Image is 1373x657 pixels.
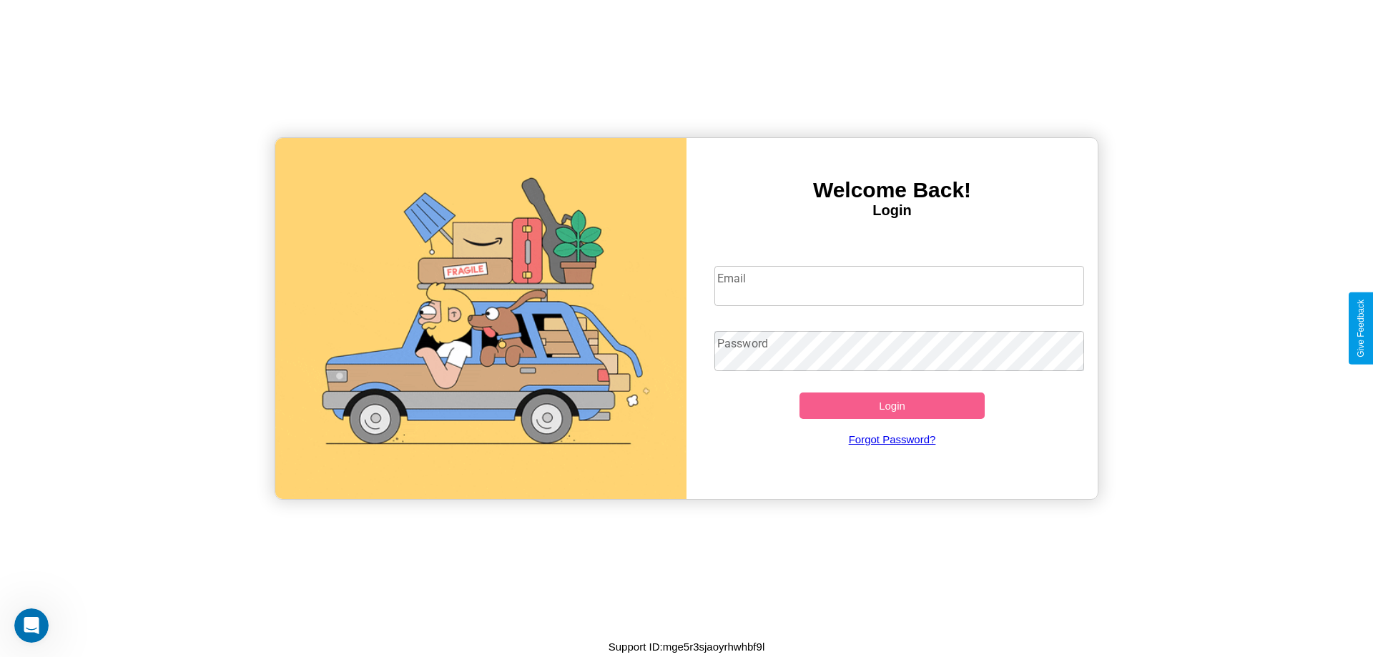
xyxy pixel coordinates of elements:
[799,392,985,419] button: Login
[707,419,1078,460] a: Forgot Password?
[609,637,764,656] p: Support ID: mge5r3sjaoyrhwhbf9l
[275,138,686,499] img: gif
[686,178,1098,202] h3: Welcome Back!
[14,608,49,643] iframe: Intercom live chat
[686,202,1098,219] h4: Login
[1356,300,1366,357] div: Give Feedback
